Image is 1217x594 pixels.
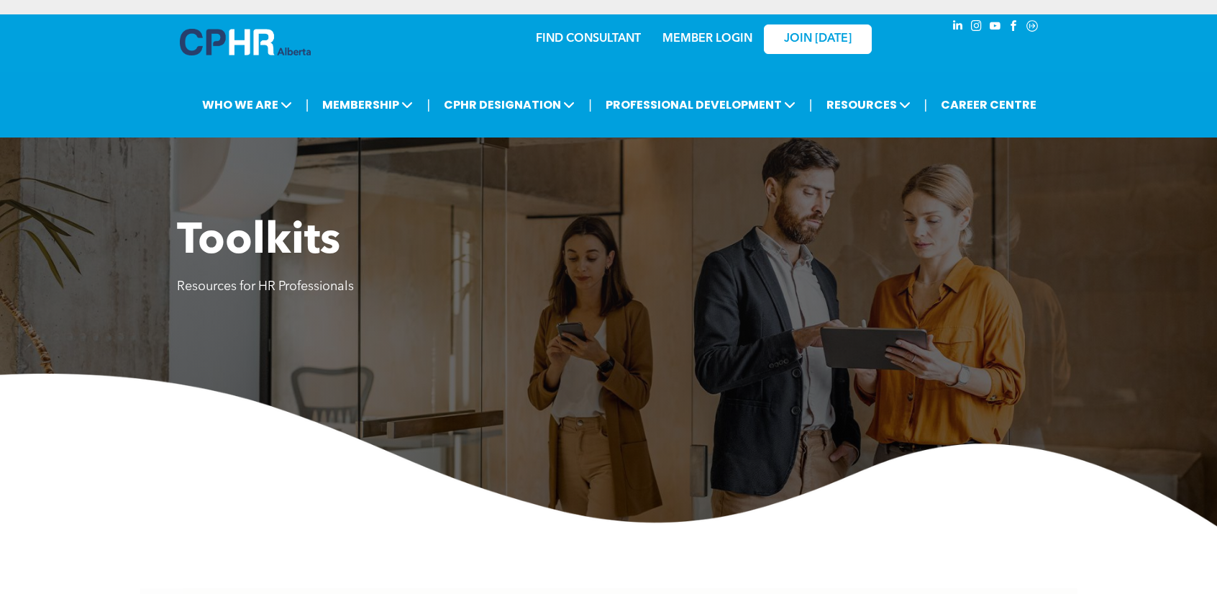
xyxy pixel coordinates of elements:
span: RESOURCES [822,91,915,118]
a: CAREER CENTRE [936,91,1041,118]
img: A blue and white logo for cp alberta [180,29,311,55]
li: | [924,90,928,120]
span: PROFESSIONAL DEVELOPMENT [601,91,800,118]
a: linkedin [949,18,965,37]
li: | [306,90,309,120]
a: facebook [1006,18,1021,37]
span: Resources for HR Professionals [177,280,354,293]
a: instagram [968,18,984,37]
span: WHO WE ARE [198,91,296,118]
a: FIND CONSULTANT [536,33,641,45]
li: | [588,90,592,120]
a: JOIN [DATE] [764,24,872,54]
span: JOIN [DATE] [784,32,852,46]
li: | [809,90,813,120]
li: | [427,90,430,120]
a: youtube [987,18,1003,37]
span: MEMBERSHIP [318,91,417,118]
span: CPHR DESIGNATION [439,91,579,118]
a: Social network [1024,18,1040,37]
span: Toolkits [177,220,340,264]
a: MEMBER LOGIN [662,33,752,45]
